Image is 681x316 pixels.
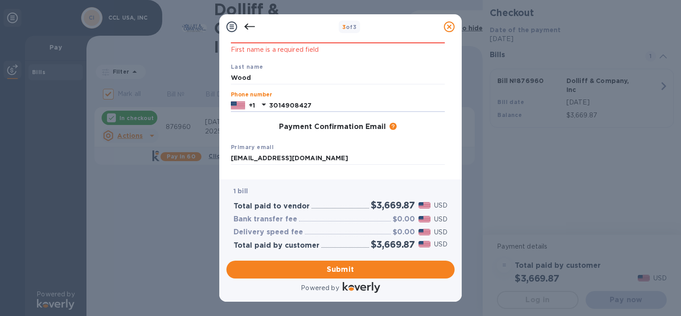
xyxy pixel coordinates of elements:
[234,264,447,275] span: Submit
[231,92,272,98] label: Phone number
[231,152,445,165] input: Enter your primary name
[434,215,447,224] p: USD
[418,202,431,208] img: USD
[342,24,346,30] span: 3
[269,99,445,112] input: Enter your phone number
[231,45,445,55] p: First name is a required field
[418,229,431,235] img: USD
[234,241,320,250] h3: Total paid by customer
[418,216,431,222] img: USD
[371,200,415,211] h2: $3,669.87
[371,239,415,250] h2: $3,669.87
[234,215,297,224] h3: Bank transfer fee
[234,187,248,195] b: 1 bill
[343,282,380,293] img: Logo
[234,202,310,211] h3: Total paid to vendor
[434,240,447,249] p: USD
[434,228,447,237] p: USD
[342,24,357,30] b: of 3
[393,228,415,237] h3: $0.00
[226,261,455,279] button: Submit
[231,144,274,150] b: Primary email
[234,228,303,237] h3: Delivery speed fee
[231,63,263,70] b: Last name
[231,71,445,85] input: Enter your last name
[231,100,245,110] img: US
[393,215,415,224] h3: $0.00
[279,123,386,131] h3: Payment Confirmation Email
[434,201,447,210] p: USD
[301,283,339,293] p: Powered by
[249,101,255,110] p: +1
[418,241,431,247] img: USD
